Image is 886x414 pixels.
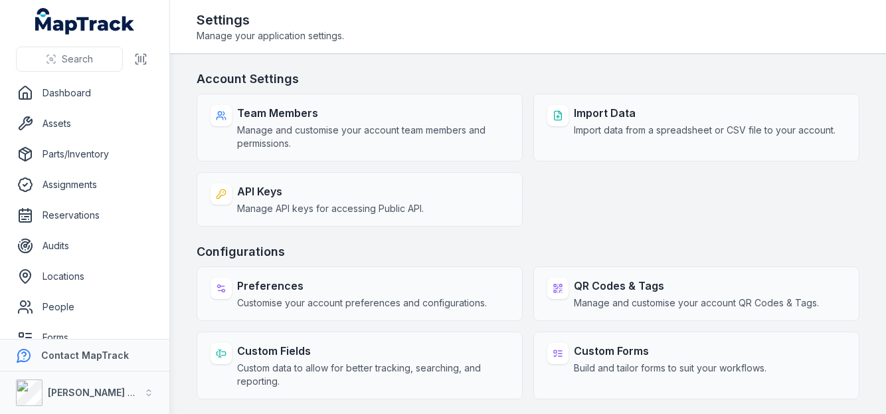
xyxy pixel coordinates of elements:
a: Assignments [11,171,159,198]
a: Import DataImport data from a spreadsheet or CSV file to your account. [533,94,859,161]
a: Assets [11,110,159,137]
span: Manage API keys for accessing Public API. [237,202,424,215]
a: Custom FieldsCustom data to allow for better tracking, searching, and reporting. [197,332,523,399]
a: Reservations [11,202,159,229]
span: Custom data to allow for better tracking, searching, and reporting. [237,362,509,388]
span: Manage and customise your account team members and permissions. [237,124,509,150]
a: Locations [11,263,159,290]
span: Manage and customise your account QR Codes & Tags. [574,296,819,310]
a: Team MembersManage and customise your account team members and permissions. [197,94,523,161]
a: Dashboard [11,80,159,106]
strong: Custom Forms [574,343,766,359]
strong: Import Data [574,105,836,121]
a: API KeysManage API keys for accessing Public API. [197,172,523,227]
span: Import data from a spreadsheet or CSV file to your account. [574,124,836,137]
span: Customise your account preferences and configurations. [237,296,487,310]
h2: Settings [197,11,344,29]
span: Search [62,52,93,66]
a: QR Codes & TagsManage and customise your account QR Codes & Tags. [533,266,859,321]
strong: Preferences [237,278,487,294]
a: PreferencesCustomise your account preferences and configurations. [197,266,523,321]
strong: [PERSON_NAME] Air [48,387,140,398]
h3: Configurations [197,243,859,261]
span: Manage your application settings. [197,29,344,43]
a: MapTrack [35,8,135,35]
strong: Team Members [237,105,509,121]
a: Parts/Inventory [11,141,159,167]
a: Audits [11,233,159,259]
a: Custom FormsBuild and tailor forms to suit your workflows. [533,332,859,399]
strong: Contact MapTrack [41,350,129,361]
button: Search [16,47,123,72]
strong: QR Codes & Tags [574,278,819,294]
span: Build and tailor forms to suit your workflows. [574,362,766,375]
strong: Custom Fields [237,343,509,359]
a: People [11,294,159,320]
strong: API Keys [237,183,424,199]
h3: Account Settings [197,70,859,88]
a: Forms [11,324,159,351]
